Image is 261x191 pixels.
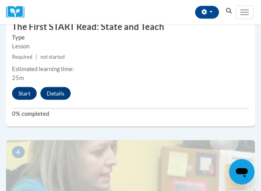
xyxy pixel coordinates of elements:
a: Cox Campus [6,6,30,18]
span: 25m [12,74,24,81]
span: | [36,54,37,60]
label: 0% completed [12,109,249,118]
iframe: Button to launch messaging window [229,159,255,185]
div: Lesson [12,42,249,51]
img: Logo brand [6,6,30,18]
button: Search [223,6,235,16]
span: 4 [12,146,25,158]
span: Required [12,54,32,60]
span: not started [40,54,65,60]
h3: The First START Read: State and Teach [6,21,255,33]
button: Details [40,87,71,100]
label: Type [12,33,249,42]
button: Start [12,87,37,100]
div: Estimated learning time: [12,65,249,74]
button: Account Settings [195,6,219,19]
